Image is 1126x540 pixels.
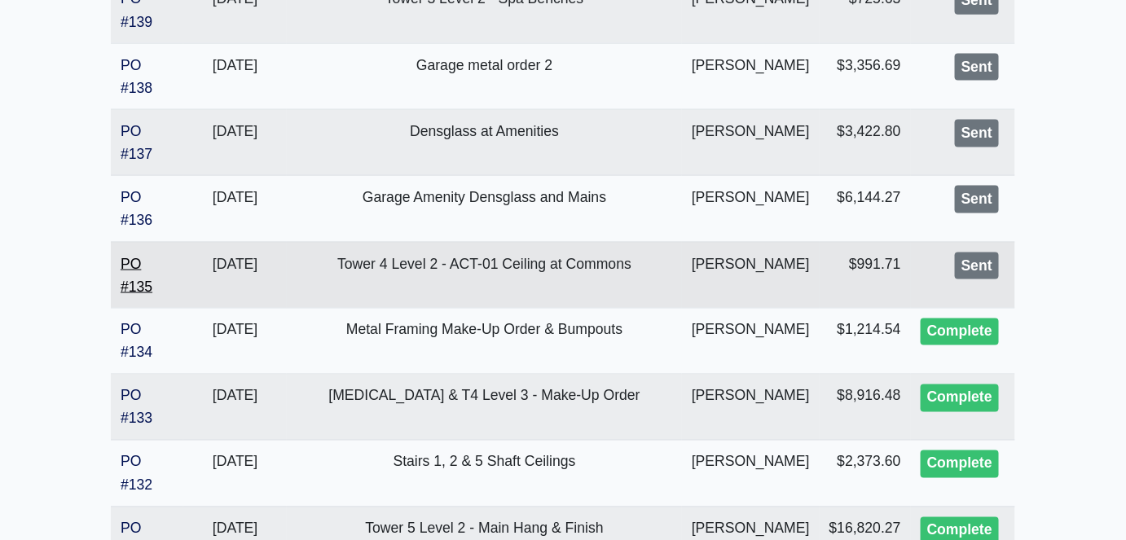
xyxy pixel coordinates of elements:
td: [PERSON_NAME] [682,308,820,374]
td: $8,916.48 [820,375,911,441]
td: [DATE] [183,441,287,507]
td: Densglass at Amenities [287,110,682,176]
div: Sent [955,186,999,213]
td: [PERSON_NAME] [682,176,820,242]
td: $1,214.54 [820,308,911,374]
td: $3,356.69 [820,43,911,109]
div: Complete [921,318,999,346]
td: [DATE] [183,375,287,441]
td: Garage Amenity Densglass and Mains [287,176,682,242]
td: [DATE] [183,308,287,374]
a: PO #134 [121,322,152,361]
td: [PERSON_NAME] [682,375,820,441]
td: [DATE] [183,43,287,109]
td: [DATE] [183,176,287,242]
td: [PERSON_NAME] [682,110,820,176]
a: PO #135 [121,256,152,295]
div: Complete [921,384,999,412]
a: PO #133 [121,388,152,427]
a: PO #136 [121,189,152,228]
td: [PERSON_NAME] [682,43,820,109]
td: Metal Framing Make-Up Order & Bumpouts [287,308,682,374]
a: PO #132 [121,454,152,493]
td: $6,144.27 [820,176,911,242]
a: PO #137 [121,123,152,162]
div: Sent [955,54,999,81]
td: $2,373.60 [820,441,911,507]
td: [MEDICAL_DATA] & T4 Level 3 - Make-Up Order [287,375,682,441]
td: Stairs 1, 2 & 5 Shaft Ceilings [287,441,682,507]
div: Complete [921,450,999,478]
div: Sent [955,120,999,147]
td: [DATE] [183,110,287,176]
td: [PERSON_NAME] [682,242,820,308]
td: $3,422.80 [820,110,911,176]
div: Sent [955,252,999,280]
td: [DATE] [183,242,287,308]
td: [PERSON_NAME] [682,441,820,507]
td: Garage metal order 2 [287,43,682,109]
td: $991.71 [820,242,911,308]
a: PO #138 [121,57,152,96]
td: Tower 4 Level 2 - ACT-01 Ceiling at Commons [287,242,682,308]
